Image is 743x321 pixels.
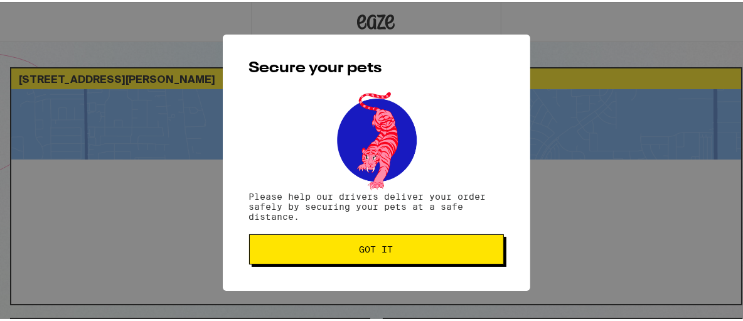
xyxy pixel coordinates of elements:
[325,87,428,190] img: pets
[360,243,393,252] span: Got it
[8,9,90,19] span: Hi. Need any help?
[249,232,504,263] button: Got it
[249,190,504,220] p: Please help our drivers deliver your order safely by securing your pets at a safe distance.
[249,59,504,74] h2: Secure your pets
